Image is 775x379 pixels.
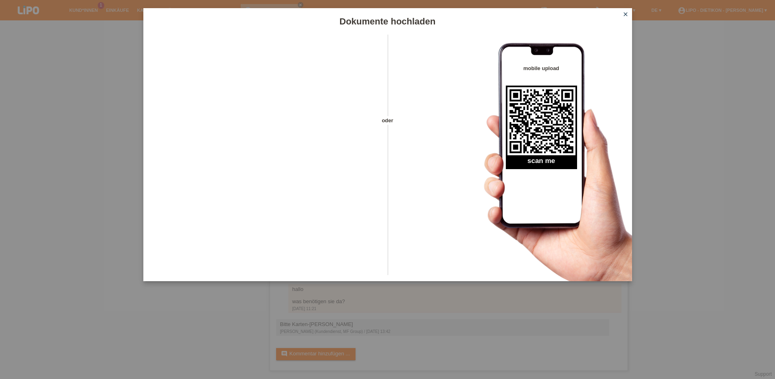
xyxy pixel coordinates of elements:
[506,157,577,169] h2: scan me
[373,116,402,125] span: oder
[622,11,629,18] i: close
[506,65,577,71] h4: mobile upload
[143,16,632,26] h1: Dokumente hochladen
[620,10,631,20] a: close
[156,55,373,259] iframe: Upload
